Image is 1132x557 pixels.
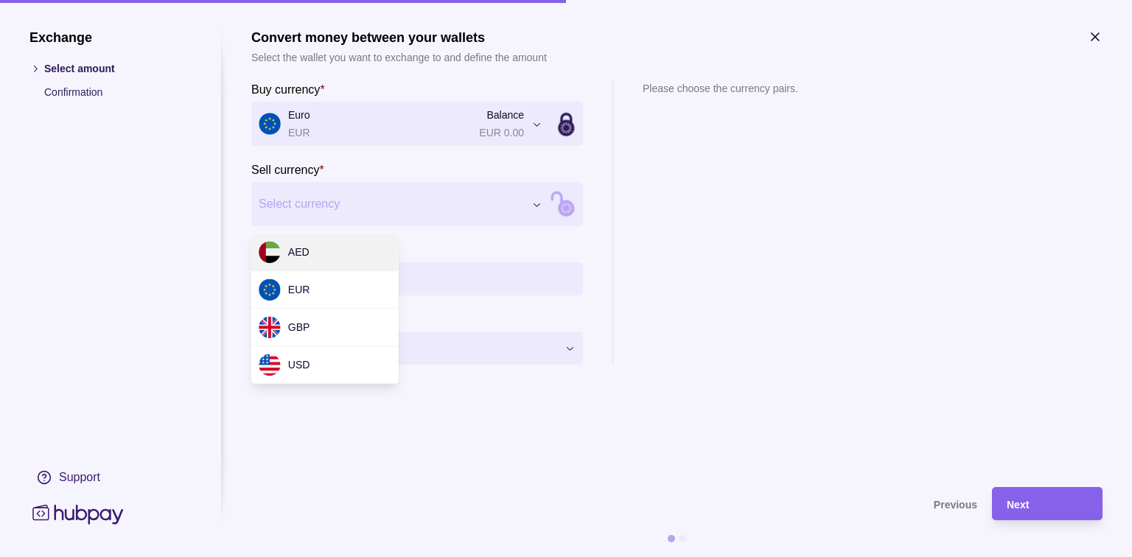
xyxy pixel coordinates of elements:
span: USD [288,359,310,371]
span: GBP [288,321,310,333]
img: gb [259,316,281,338]
img: eu [259,278,281,301]
img: ae [259,241,281,263]
span: EUR [288,284,310,295]
span: AED [288,246,310,258]
img: us [259,354,281,376]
